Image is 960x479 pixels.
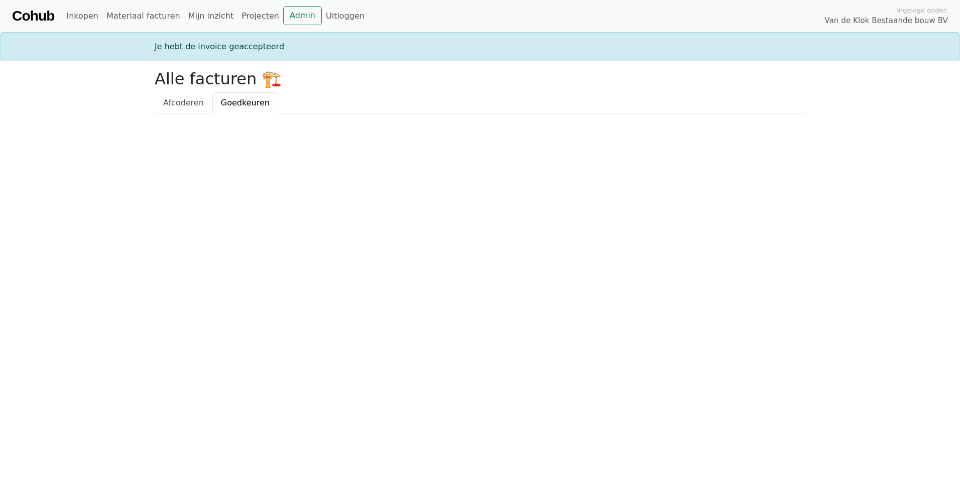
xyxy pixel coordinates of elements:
[237,6,283,26] a: Projecten
[155,69,805,88] h2: Alle facturen 🏗️
[212,92,278,113] a: Goedkeuren
[155,92,212,113] a: Afcoderen
[102,6,184,26] a: Materiaal facturen
[322,6,369,26] a: Uitloggen
[184,6,238,26] a: Mijn inzicht
[824,15,948,27] span: Van de Klok Bestaande bouw BV
[221,98,270,107] span: Goedkeuren
[12,4,54,28] a: Cohub
[62,6,102,26] a: Inkopen
[163,98,204,107] span: Afcoderen
[149,41,811,53] div: Je hebt de invoice geaccepteerd
[897,6,948,15] span: Ingelogd onder:
[283,6,322,25] a: Admin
